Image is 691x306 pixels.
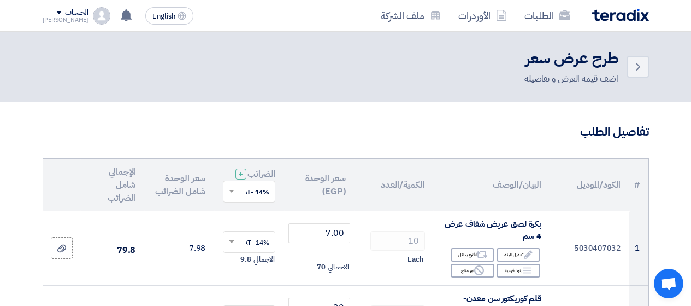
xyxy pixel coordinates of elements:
[43,17,89,23] div: [PERSON_NAME]
[407,254,424,265] span: Each
[451,248,494,262] div: اقترح بدائل
[117,244,136,257] span: 79.8
[317,262,326,273] span: 70
[550,159,629,211] th: الكود/الموديل
[152,13,175,20] span: English
[65,8,88,18] div: الحساب
[214,159,284,211] th: الضرائب
[80,159,144,211] th: الإجمالي شامل الضرائب
[144,159,214,211] th: سعر الوحدة شامل الضرائب
[288,223,350,243] input: أدخل سعر الوحدة
[516,3,579,28] a: الطلبات
[654,269,683,298] a: Open chat
[434,159,550,211] th: البيان/الوصف
[445,218,541,243] span: بكرة لصق عريض شفاف عرض 4 سم
[497,248,540,262] div: تعديل البند
[629,159,648,211] th: #
[450,3,516,28] a: الأوردرات
[284,159,354,211] th: سعر الوحدة (EGP)
[451,264,494,278] div: غير متاح
[145,7,193,25] button: English
[144,211,214,286] td: 7.98
[253,254,274,265] span: الاجمالي
[524,48,618,70] h2: طرح عرض سعر
[240,254,251,265] span: 9.8
[372,3,450,28] a: ملف الشركة
[355,159,434,211] th: الكمية/العدد
[592,9,649,21] img: Teradix logo
[223,231,275,253] ng-select: VAT
[370,231,425,251] input: RFQ_STEP1.ITEMS.2.AMOUNT_TITLE
[43,124,649,141] h3: تفاصيل الطلب
[629,211,648,286] td: 1
[328,262,349,273] span: الاجمالي
[550,211,629,286] td: 5030407032
[238,168,244,181] span: +
[524,72,618,85] div: اضف قيمه العرض و تفاصيله
[93,7,110,25] img: profile_test.png
[497,264,540,278] div: بنود فرعية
